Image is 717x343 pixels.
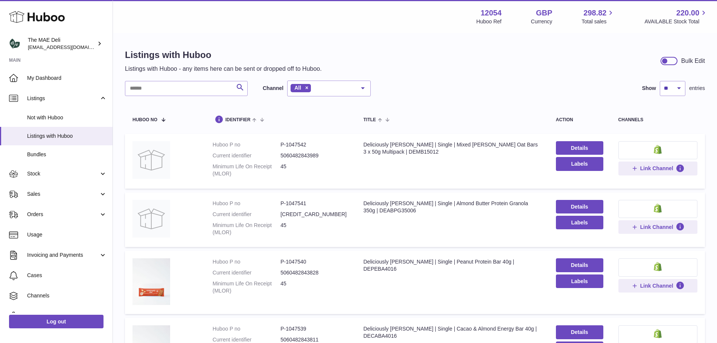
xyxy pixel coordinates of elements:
div: Bulk Edit [681,57,705,65]
dt: Huboo P no [213,258,280,265]
strong: GBP [536,8,552,18]
span: Orders [27,211,99,218]
dd: P-1047542 [280,141,348,148]
img: shopify-small.png [654,262,662,271]
span: Link Channel [640,224,673,230]
button: Labels [556,274,603,288]
span: Bundles [27,151,107,158]
dt: Huboo P no [213,325,280,332]
img: shopify-small.png [654,145,662,154]
dd: 5060482843828 [280,269,348,276]
h1: Listings with Huboo [125,49,322,61]
img: internalAdmin-12054@internal.huboo.com [9,38,20,49]
dd: P-1047541 [280,200,348,207]
p: Listings with Huboo - any items here can be sent or dropped off to Huboo. [125,65,322,73]
div: channels [618,117,697,122]
dt: Current identifier [213,152,280,159]
span: AVAILABLE Stock Total [644,18,708,25]
dt: Minimum Life On Receipt (MLOR) [213,222,280,236]
dd: P-1047540 [280,258,348,265]
dd: P-1047539 [280,325,348,332]
span: Link Channel [640,282,673,289]
a: Details [556,258,603,272]
span: Total sales [582,18,615,25]
button: Labels [556,216,603,229]
a: Log out [9,315,104,328]
dd: 45 [280,222,348,236]
div: Deliciously [PERSON_NAME] | Single | Cacao & Almond Energy Bar 40g | DECABA4016 [363,325,540,340]
a: Details [556,200,603,213]
span: Settings [27,313,107,320]
img: Deliciously Ella | Single | Almond Butter Protein Granola 350g | DEABPG35006 [132,200,170,238]
img: shopify-small.png [654,204,662,213]
dt: Current identifier [213,269,280,276]
div: action [556,117,603,122]
dt: Huboo P no [213,141,280,148]
div: Currency [531,18,553,25]
div: Deliciously [PERSON_NAME] | Single | Almond Butter Protein Granola 350g | DEABPG35006 [363,200,540,214]
dt: Huboo P no [213,200,280,207]
dt: Minimum Life On Receipt (MLOR) [213,280,280,294]
a: Details [556,325,603,339]
div: Deliciously [PERSON_NAME] | Single | Mixed [PERSON_NAME] Oat Bars 3 x 50g Multipack | DEMB15012 [363,141,540,155]
span: [EMAIL_ADDRESS][DOMAIN_NAME] [28,44,111,50]
dt: Current identifier [213,211,280,218]
button: Link Channel [618,162,697,175]
img: shopify-small.png [654,329,662,338]
a: Details [556,141,603,155]
span: Not with Huboo [27,114,107,121]
span: Link Channel [640,165,673,172]
label: Channel [263,85,283,92]
span: 298.82 [583,8,606,18]
img: Deliciously Ella | Single | Mixed Berry Oat Bars 3 x 50g Multipack | DEMB15012 [132,141,170,179]
strong: 12054 [481,8,502,18]
dd: 45 [280,280,348,294]
span: identifier [225,117,251,122]
span: Huboo no [132,117,157,122]
button: Link Channel [618,220,697,234]
dd: [CREDIT_CARD_NUMBER] [280,211,348,218]
a: 298.82 Total sales [582,8,615,25]
div: The MAE Deli [28,37,96,51]
span: title [363,117,376,122]
span: Cases [27,272,107,279]
dt: Minimum Life On Receipt (MLOR) [213,163,280,177]
span: Listings [27,95,99,102]
div: Deliciously [PERSON_NAME] | Single | Peanut Protein Bar 40g | DEPEBA4016 [363,258,540,273]
button: Link Channel [618,279,697,293]
a: 220.00 AVAILABLE Stock Total [644,8,708,25]
label: Show [642,85,656,92]
span: My Dashboard [27,75,107,82]
span: Sales [27,191,99,198]
span: entries [689,85,705,92]
dd: 5060482843989 [280,152,348,159]
span: Listings with Huboo [27,133,107,140]
dd: 45 [280,163,348,177]
span: Stock [27,170,99,177]
span: 220.00 [676,8,699,18]
span: Usage [27,231,107,238]
div: Huboo Ref [476,18,502,25]
span: Invoicing and Payments [27,252,99,259]
img: Deliciously Ella | Single | Peanut Protein Bar 40g | DEPEBA4016 [132,258,170,305]
span: All [294,85,301,91]
button: Labels [556,157,603,171]
span: Channels [27,292,107,299]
